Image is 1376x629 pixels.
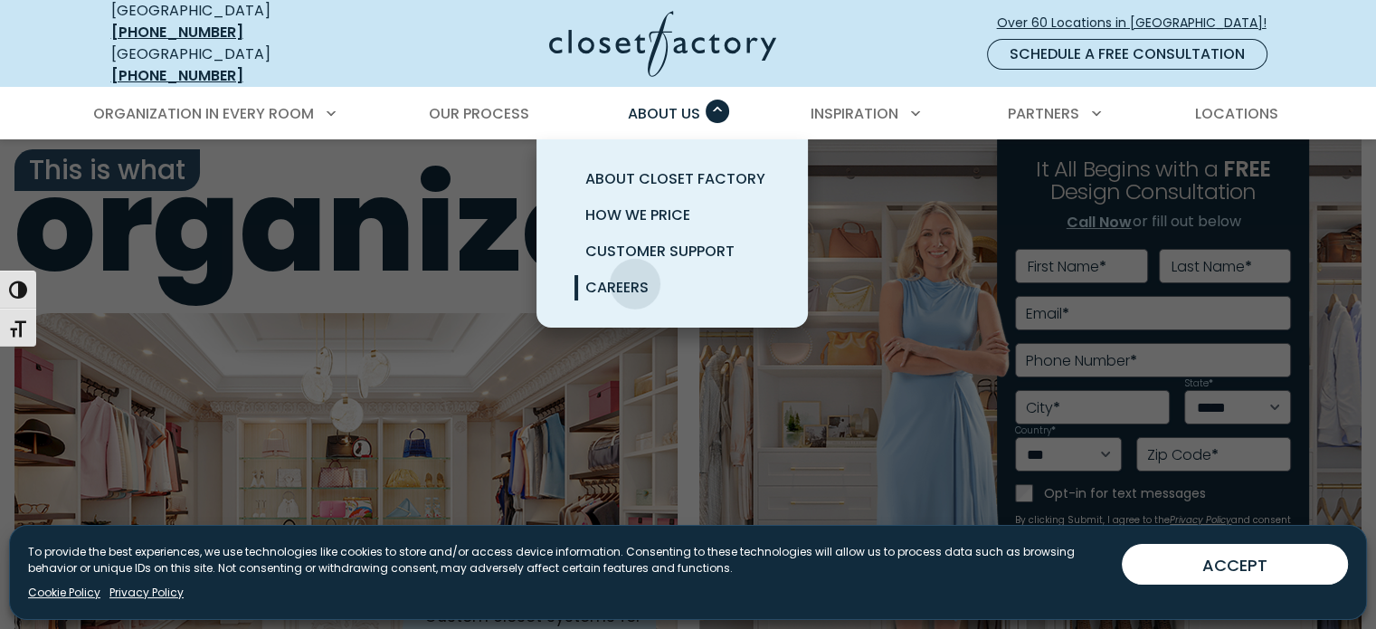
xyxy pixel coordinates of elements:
span: Partners [1008,103,1079,124]
a: Cookie Policy [28,585,100,601]
div: [GEOGRAPHIC_DATA] [111,43,374,87]
span: Over 60 Locations in [GEOGRAPHIC_DATA]! [997,14,1281,33]
a: Over 60 Locations in [GEOGRAPHIC_DATA]! [996,7,1282,39]
button: ACCEPT [1122,544,1348,585]
p: To provide the best experiences, we use technologies like cookies to store and/or access device i... [28,544,1107,577]
span: How We Price [585,205,690,225]
span: About Us [628,103,700,124]
a: Schedule a Free Consultation [987,39,1267,70]
span: Inspiration [811,103,898,124]
span: Our Process [429,103,529,124]
ul: About Us submenu [536,139,808,328]
span: About Closet Factory [585,168,765,189]
span: Careers [585,277,649,298]
nav: Primary Menu [81,89,1296,139]
a: Privacy Policy [109,585,184,601]
img: Closet Factory Logo [549,11,776,77]
span: Organization in Every Room [93,103,314,124]
span: Customer Support [585,241,735,262]
a: [PHONE_NUMBER] [111,22,243,43]
span: Locations [1194,103,1277,124]
a: [PHONE_NUMBER] [111,65,243,86]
